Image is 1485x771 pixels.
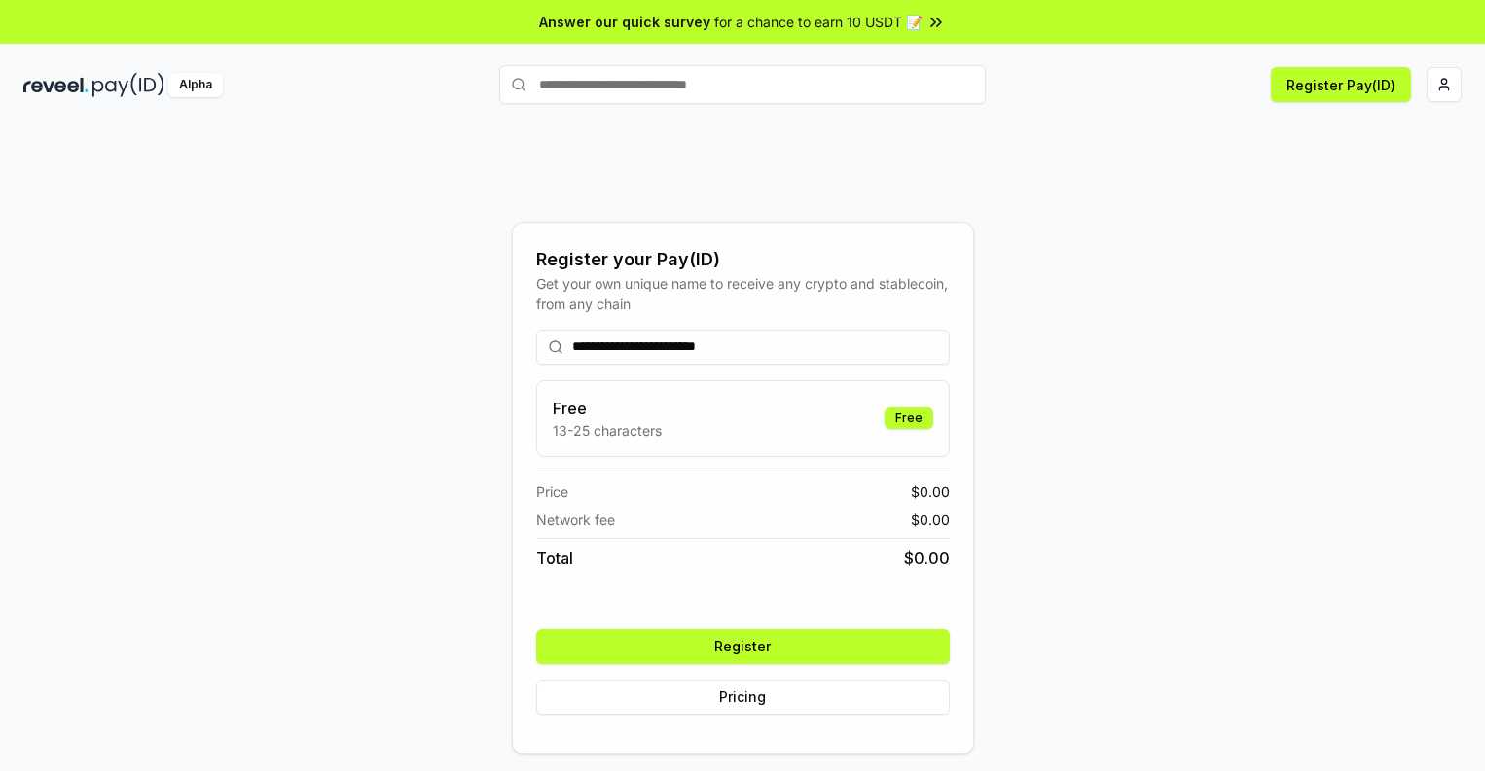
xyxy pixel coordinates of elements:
[536,546,573,570] span: Total
[23,73,89,97] img: reveel_dark
[911,509,950,530] span: $ 0.00
[536,629,950,664] button: Register
[553,420,662,440] p: 13-25 characters
[168,73,223,97] div: Alpha
[904,546,950,570] span: $ 0.00
[539,12,710,32] span: Answer our quick survey
[536,246,950,273] div: Register your Pay(ID)
[536,509,615,530] span: Network fee
[536,273,950,314] div: Get your own unique name to receive any crypto and stablecoin, from any chain
[536,680,950,715] button: Pricing
[92,73,164,97] img: pay_id
[885,407,933,429] div: Free
[714,12,923,32] span: for a chance to earn 10 USDT 📝
[536,481,568,502] span: Price
[911,481,950,502] span: $ 0.00
[1271,67,1411,102] button: Register Pay(ID)
[553,397,662,420] h3: Free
